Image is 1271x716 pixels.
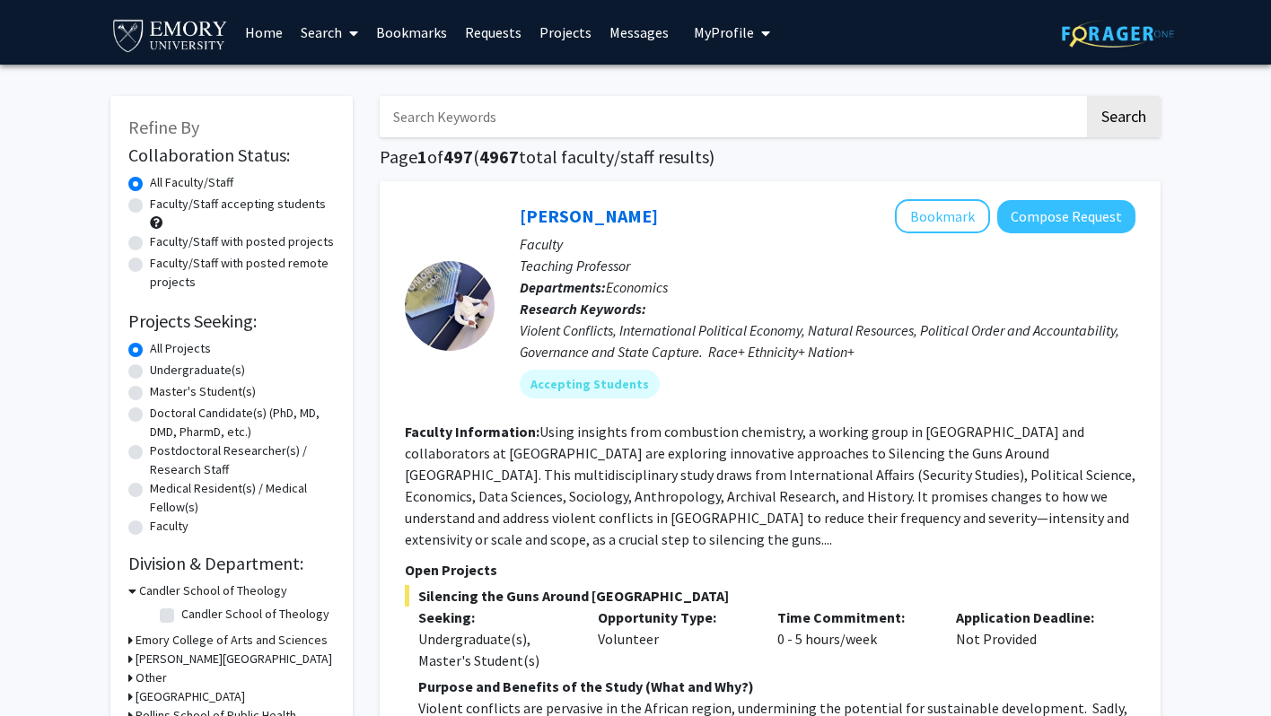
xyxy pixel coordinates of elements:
[418,607,571,628] p: Seeking:
[1062,20,1174,48] img: ForagerOne Logo
[150,441,335,479] label: Postdoctoral Researcher(s) / Research Staff
[128,310,335,332] h2: Projects Seeking:
[128,144,335,166] h2: Collaboration Status:
[606,278,668,296] span: Economics
[136,687,245,706] h3: [GEOGRAPHIC_DATA]
[150,382,256,401] label: Master's Student(s)
[136,668,167,687] h3: Other
[13,635,76,703] iframe: Chat
[380,96,1084,137] input: Search Keywords
[405,423,1135,548] fg-read-more: Using insights from combustion chemistry, a working group in [GEOGRAPHIC_DATA] and collaborators ...
[110,14,230,55] img: Emory University Logo
[417,145,427,168] span: 1
[479,145,519,168] span: 4967
[236,1,292,64] a: Home
[418,677,754,695] strong: Purpose and Benefits of the Study (What and Why?)
[128,116,199,138] span: Refine By
[520,255,1135,276] p: Teaching Professor
[136,650,332,668] h3: [PERSON_NAME][GEOGRAPHIC_DATA]
[694,23,754,41] span: My Profile
[997,200,1135,233] button: Compose Request to Melvin Ayogu
[942,607,1122,671] div: Not Provided
[150,254,335,292] label: Faculty/Staff with posted remote projects
[600,1,678,64] a: Messages
[380,146,1161,168] h1: Page of ( total faculty/staff results)
[367,1,456,64] a: Bookmarks
[520,205,658,227] a: [PERSON_NAME]
[405,585,1135,607] span: Silencing the Guns Around [GEOGRAPHIC_DATA]
[1087,96,1161,137] button: Search
[136,631,328,650] h3: Emory College of Arts and Sciences
[443,145,473,168] span: 497
[150,404,335,441] label: Doctoral Candidate(s) (PhD, MD, DMD, PharmD, etc.)
[139,581,287,600] h3: Candler School of Theology
[150,173,233,192] label: All Faculty/Staff
[895,199,990,233] button: Add Melvin Ayogu to Bookmarks
[292,1,367,64] a: Search
[405,423,539,441] b: Faculty Information:
[520,319,1135,362] div: Violent Conflicts, International Political Economy, Natural Resources, Political Order and Accoun...
[405,559,1135,581] p: Open Projects
[777,607,930,628] p: Time Commitment:
[150,479,335,517] label: Medical Resident(s) / Medical Fellow(s)
[520,278,606,296] b: Departments:
[584,607,764,671] div: Volunteer
[956,607,1109,628] p: Application Deadline:
[520,370,660,398] mat-chip: Accepting Students
[150,517,188,536] label: Faculty
[520,300,646,318] b: Research Keywords:
[520,233,1135,255] p: Faculty
[418,628,571,671] div: Undergraduate(s), Master's Student(s)
[764,607,943,671] div: 0 - 5 hours/week
[150,339,211,358] label: All Projects
[150,195,326,214] label: Faculty/Staff accepting students
[598,607,750,628] p: Opportunity Type:
[456,1,530,64] a: Requests
[181,605,329,624] label: Candler School of Theology
[530,1,600,64] a: Projects
[150,232,334,251] label: Faculty/Staff with posted projects
[128,553,335,574] h2: Division & Department:
[150,361,245,380] label: Undergraduate(s)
